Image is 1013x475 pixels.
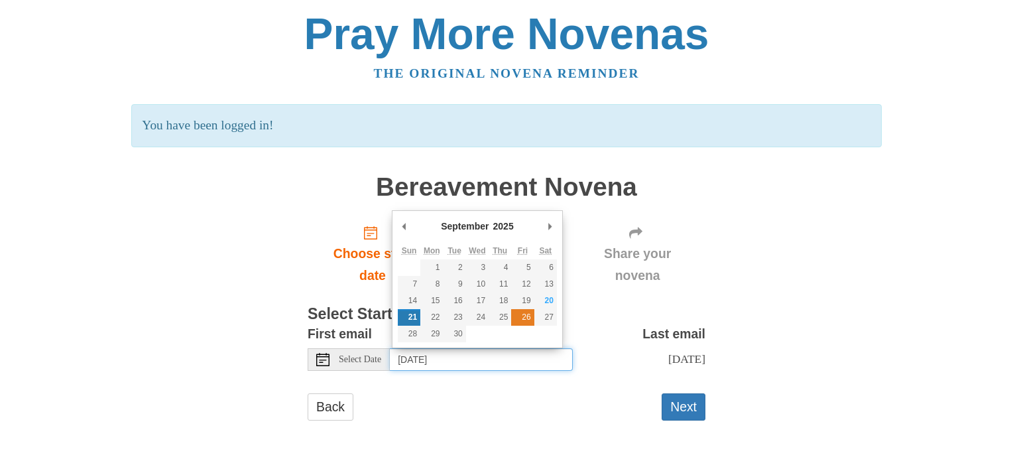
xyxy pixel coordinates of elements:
[398,216,411,236] button: Previous Month
[439,216,491,236] div: September
[518,246,528,255] abbr: Friday
[390,348,573,371] input: Use the arrow keys to pick a date
[444,309,466,326] button: 23
[489,309,511,326] button: 25
[534,309,557,326] button: 27
[511,259,534,276] button: 5
[489,259,511,276] button: 4
[398,293,420,309] button: 14
[402,246,417,255] abbr: Sunday
[424,246,440,255] abbr: Monday
[131,104,881,147] p: You have been logged in!
[444,326,466,342] button: 30
[444,293,466,309] button: 16
[511,309,534,326] button: 26
[420,326,443,342] button: 29
[583,243,692,287] span: Share your novena
[398,276,420,293] button: 7
[339,355,381,364] span: Select Date
[308,323,372,345] label: First email
[534,259,557,276] button: 6
[304,9,709,58] a: Pray More Novenas
[466,259,489,276] button: 3
[668,352,705,366] span: [DATE]
[420,259,443,276] button: 1
[321,243,424,287] span: Choose start date
[420,293,443,309] button: 15
[534,276,557,293] button: 13
[642,323,705,345] label: Last email
[469,246,485,255] abbr: Wednesday
[569,214,705,293] div: Click "Next" to confirm your start date first.
[511,293,534,309] button: 19
[466,309,489,326] button: 24
[444,276,466,293] button: 9
[420,309,443,326] button: 22
[491,216,516,236] div: 2025
[662,393,705,421] button: Next
[444,259,466,276] button: 2
[308,393,353,421] a: Back
[466,276,489,293] button: 10
[398,309,420,326] button: 21
[539,246,552,255] abbr: Saturday
[447,246,461,255] abbr: Tuesday
[466,293,489,309] button: 17
[420,276,443,293] button: 8
[308,173,705,202] h1: Bereavement Novena
[493,246,507,255] abbr: Thursday
[398,326,420,342] button: 28
[308,214,438,293] a: Choose start date
[489,276,511,293] button: 11
[511,276,534,293] button: 12
[489,293,511,309] button: 18
[374,66,640,80] a: The original novena reminder
[544,216,557,236] button: Next Month
[534,293,557,309] button: 20
[308,306,705,323] h3: Select Start Date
